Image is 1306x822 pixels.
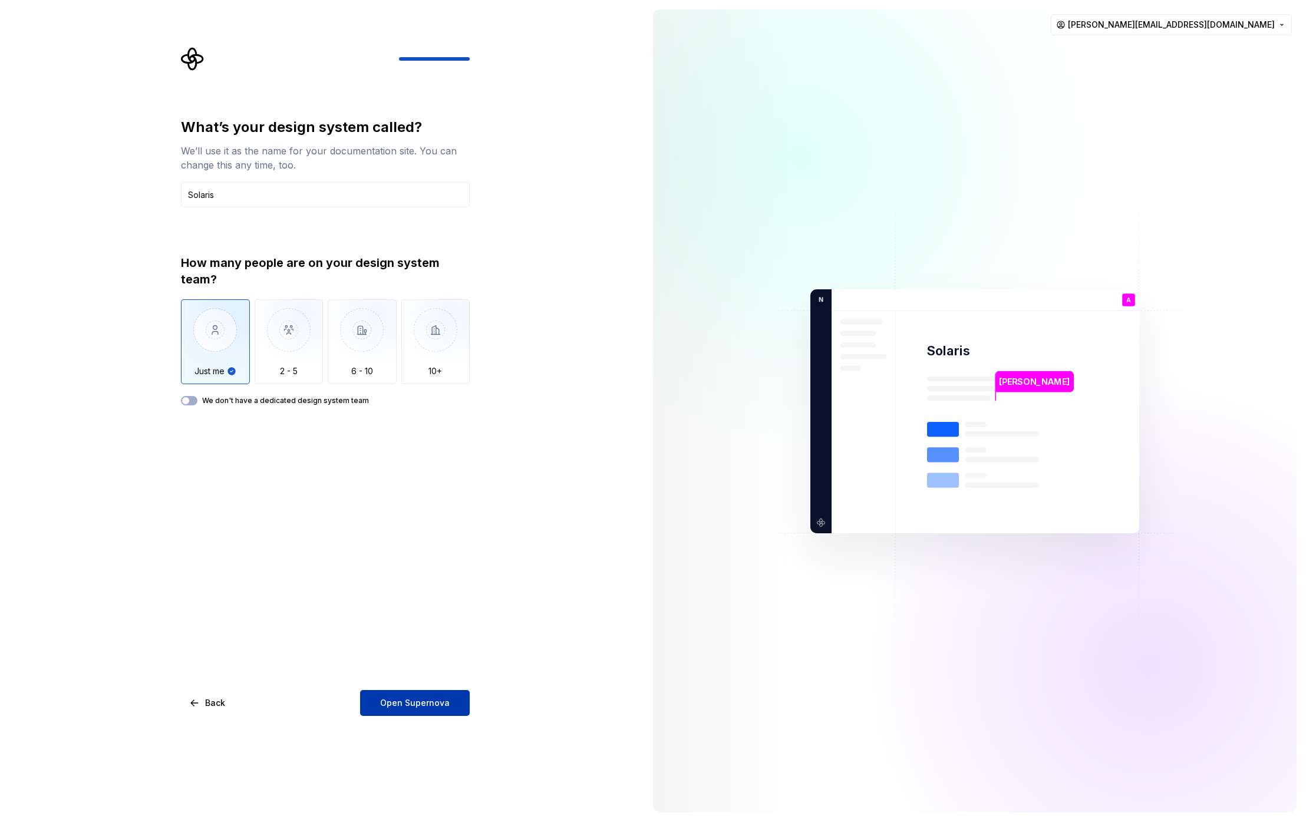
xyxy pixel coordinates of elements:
[181,144,470,172] div: We’ll use it as the name for your documentation site. You can change this any time, too.
[1068,19,1275,31] span: [PERSON_NAME][EMAIL_ADDRESS][DOMAIN_NAME]
[1126,296,1131,303] p: A
[999,375,1070,388] p: [PERSON_NAME]
[181,690,235,716] button: Back
[205,697,225,709] span: Back
[1051,14,1292,35] button: [PERSON_NAME][EMAIL_ADDRESS][DOMAIN_NAME]
[181,181,470,207] input: Design system name
[360,690,470,716] button: Open Supernova
[380,697,450,709] span: Open Supernova
[927,342,970,359] p: Solaris
[181,118,470,137] div: What’s your design system called?
[202,396,369,405] label: We don't have a dedicated design system team
[181,255,470,288] div: How many people are on your design system team?
[814,294,823,305] p: N
[181,47,205,71] svg: Supernova Logo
